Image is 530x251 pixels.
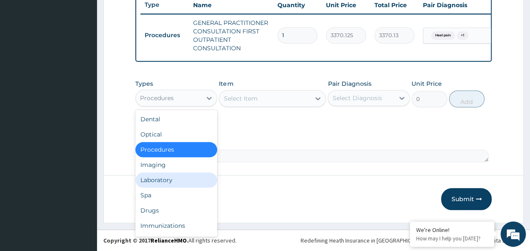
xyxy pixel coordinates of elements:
[135,142,218,157] div: Procedures
[151,237,187,244] a: RelianceHMO
[431,31,455,40] span: Heel pain
[457,31,468,40] span: + 1
[135,112,218,127] div: Dental
[301,236,524,245] div: Redefining Heath Insurance in [GEOGRAPHIC_DATA] using Telemedicine and Data Science!
[140,94,174,102] div: Procedures
[135,218,218,233] div: Immunizations
[135,203,218,218] div: Drugs
[135,80,153,87] label: Types
[441,188,492,210] button: Submit
[449,90,485,107] button: Add
[135,138,492,145] label: Comment
[103,237,188,244] strong: Copyright © 2017 .
[138,4,159,25] div: Minimize live chat window
[140,27,189,43] td: Procedures
[223,94,257,103] div: Select Item
[135,172,218,188] div: Laboratory
[49,73,116,158] span: We're online!
[416,226,488,234] div: We're Online!
[135,157,218,172] div: Imaging
[416,235,488,242] p: How may I help you today?
[135,233,218,248] div: Others
[44,47,142,58] div: Chat with us now
[219,79,233,88] label: Item
[328,79,371,88] label: Pair Diagnosis
[135,127,218,142] div: Optical
[135,188,218,203] div: Spa
[16,42,34,63] img: d_794563401_company_1708531726252_794563401
[97,229,530,251] footer: All rights reserved.
[4,164,161,194] textarea: Type your message and hit 'Enter'
[412,79,442,88] label: Unit Price
[189,14,273,57] td: GENERAL PRACTITIONER CONSULTATION FIRST OUTPATIENT CONSULTATION
[332,94,382,102] div: Select Diagnosis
